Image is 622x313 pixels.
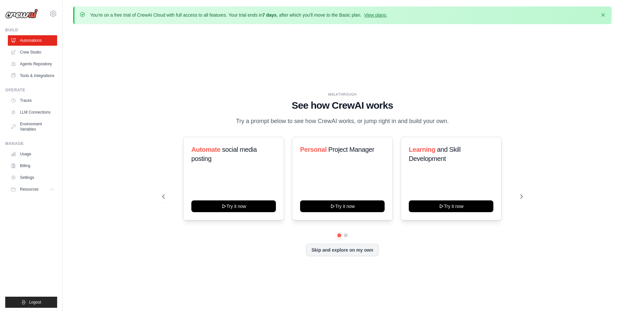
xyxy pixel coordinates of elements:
p: Try a prompt below to see how CrewAI works, or jump right in and build your own. [233,117,452,126]
a: LLM Connections [8,107,57,117]
a: Usage [8,149,57,159]
button: Try it now [191,200,276,212]
a: Tools & Integrations [8,70,57,81]
span: Personal [300,146,327,153]
a: Traces [8,95,57,106]
iframe: Chat Widget [589,282,622,313]
a: Environment Variables [8,119,57,134]
div: Operate [5,87,57,93]
span: Project Manager [328,146,374,153]
a: Settings [8,172,57,183]
h1: See how CrewAI works [162,100,523,111]
span: Logout [29,300,41,305]
button: Try it now [300,200,385,212]
button: Resources [8,184,57,195]
button: Logout [5,297,57,308]
div: WALKTHROUGH [162,92,523,97]
div: Manage [5,141,57,146]
a: Agents Repository [8,59,57,69]
span: Resources [20,187,39,192]
button: Skip and explore on my own [306,244,379,256]
span: Automate [191,146,220,153]
span: and Skill Development [409,146,460,162]
div: Build [5,27,57,33]
button: Try it now [409,200,493,212]
a: Billing [8,161,57,171]
img: Logo [5,9,38,19]
p: You're on a free trial of CrewAI Cloud with full access to all features. Your trial ends in , aft... [90,12,388,18]
a: View plans [364,12,386,18]
a: Crew Studio [8,47,57,57]
a: Automations [8,35,57,46]
span: social media posting [191,146,257,162]
span: Learning [409,146,435,153]
strong: 7 days [262,12,277,18]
